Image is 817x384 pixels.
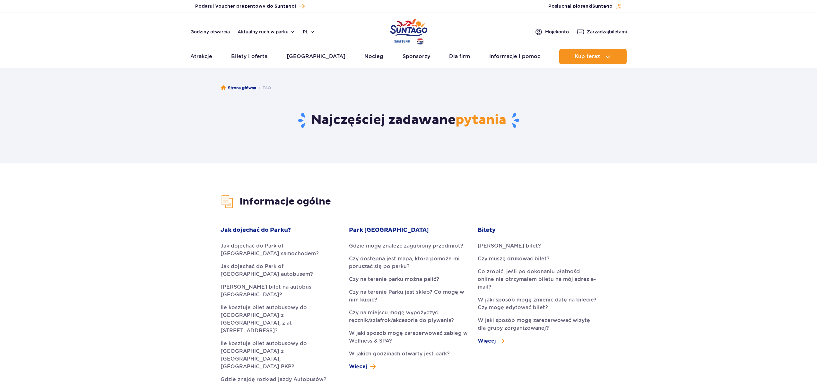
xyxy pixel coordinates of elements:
span: Moje konto [545,29,569,35]
button: pl [303,29,315,35]
a: Dla firm [449,49,470,64]
a: W jaki sposób mogę zarezerwować zabieg w Wellness & SPA? [349,329,468,345]
a: Jak dojechać do Park of [GEOGRAPHIC_DATA] samochodem? [221,242,339,257]
a: Więcej [349,363,376,371]
span: Kup teraz [575,54,600,59]
a: W jaki sposób mogę zarezerwować wizytę dla grupy zorganizowanej? [478,317,596,332]
a: Bilety i oferta [231,49,267,64]
a: Czy muszę drukować bilet? [478,255,596,263]
strong: Jak dojechać do Parku? [221,226,291,234]
a: [PERSON_NAME] bilet na autobus [GEOGRAPHIC_DATA]? [221,283,339,299]
strong: Bilety [478,226,496,234]
a: Godziny otwarcia [190,29,230,35]
a: Gdzie mogę znaleźć zagubiony przedmiot? [349,242,468,250]
a: Co zrobić, jeśli po dokonaniu płatności online nie otrzymałem biletu na mój adres e-mail? [478,268,596,291]
span: Podaruj Voucher prezentowy do Suntago! [195,3,296,10]
button: Posłuchaj piosenkiSuntago [548,3,622,10]
a: Nocleg [364,49,383,64]
a: Podaruj Voucher prezentowy do Suntago! [195,2,305,11]
a: W jaki sposób mogę zmienić datę na bilecie? Czy mogę edytować bilet? [478,296,596,311]
a: Czy na terenie Parku jest sklep? Co mogę w nim kupić? [349,288,468,304]
a: Park of Poland [390,16,427,46]
a: Czy na miejscu mogę wypożyczyć ręcznik/szlafrok/akcesoria do pływania? [349,309,468,324]
span: Posłuchaj piosenki [548,3,613,10]
a: Gdzie znajdę rozkład jazdy Autobusów? [221,376,339,383]
span: Suntago [592,4,613,9]
button: Aktualny ruch w parku [238,29,295,34]
a: Czy na terenie parku można palić? [349,275,468,283]
a: W jakich godzinach otwarty jest park? [349,350,468,358]
a: Więcej [478,337,504,345]
a: Ile kosztuje bilet autobusowy do [GEOGRAPHIC_DATA] z [GEOGRAPHIC_DATA], [GEOGRAPHIC_DATA] PKP? [221,340,339,371]
a: [GEOGRAPHIC_DATA] [287,49,345,64]
a: Mojekonto [535,28,569,36]
a: Sponsorzy [403,49,430,64]
button: Kup teraz [559,49,627,64]
a: Czy dostępna jest mapa, która pomoże mi poruszać się po parku? [349,255,468,270]
h3: Informacje ogólne [221,195,596,208]
h1: Najczęściej zadawane [221,112,596,129]
span: pytania [456,112,506,128]
a: Ile kosztuje bilet autobusowy do [GEOGRAPHIC_DATA] z [GEOGRAPHIC_DATA], z al. [STREET_ADDRESS]? [221,304,339,335]
a: Informacje i pomoc [489,49,540,64]
span: Więcej [478,337,496,345]
a: Jak dojechać do Park of [GEOGRAPHIC_DATA] autobusem? [221,263,339,278]
span: Więcej [349,363,367,371]
span: Zarządzaj biletami [587,29,627,35]
a: Zarządzajbiletami [577,28,627,36]
li: FAQ [256,85,271,91]
a: Strona główna [221,85,256,91]
a: Atrakcje [190,49,212,64]
a: [PERSON_NAME] bilet? [478,242,596,250]
strong: Park [GEOGRAPHIC_DATA] [349,226,429,234]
